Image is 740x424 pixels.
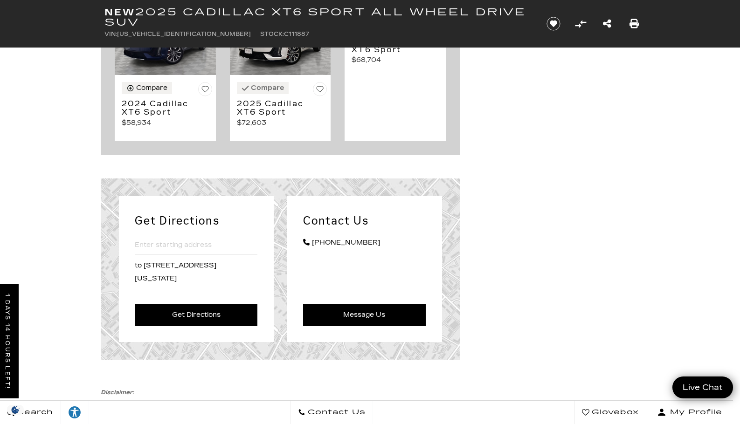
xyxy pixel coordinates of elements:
[135,236,257,254] input: Enter starting address
[603,17,611,30] a: Share this New 2025 Cadillac XT6 Sport All Wheel Drive SUV
[104,7,135,18] strong: New
[104,7,531,27] h1: 2025 Cadillac XT6 Sport All Wheel Drive SUV
[101,389,134,396] strong: Disclaimer:
[61,405,89,419] div: Explore your accessibility options
[313,82,327,101] button: Save Vehicle
[543,16,564,31] button: Save vehicle
[352,37,424,54] h3: 2025 Cadillac XT6 Sport
[198,82,212,101] button: Save Vehicle
[135,259,257,285] p: to [STREET_ADDRESS][US_STATE]
[352,54,442,67] p: $68,704
[122,100,194,116] h3: 2024 Cadillac XT6 Sport
[574,401,646,424] a: Glovebox
[61,401,89,424] a: Explore your accessibility options
[303,212,426,229] h2: Contact Us
[589,406,639,419] span: Glovebox
[135,304,257,326] a: Get Directions
[5,405,26,415] section: Click to Open Cookie Consent Modal
[117,31,251,37] span: [US_VEHICLE_IDENTIFICATION_NUMBER]
[305,406,366,419] span: Contact Us
[574,17,588,31] button: Compare Vehicle
[251,84,284,92] div: Compare
[678,382,727,393] span: Live Chat
[629,17,639,30] a: Print this New 2025 Cadillac XT6 Sport All Wheel Drive SUV
[122,82,172,94] button: Compare Vehicle
[237,116,327,130] p: $72,603
[122,100,212,129] a: 2024 Cadillac XT6 Sport $58,934
[136,84,167,92] div: Compare
[237,100,327,129] a: 2025 Cadillac XT6 Sport $72,603
[237,100,309,116] h3: 2025 Cadillac XT6 Sport
[122,116,212,130] p: $58,934
[290,401,373,424] a: Contact Us
[666,406,722,419] span: My Profile
[5,405,26,415] img: Opt-Out Icon
[237,82,289,94] button: Vehicle Added To Compare List
[104,31,117,37] span: VIN:
[646,401,733,424] button: Open user profile menu
[14,406,53,419] span: Search
[303,304,426,326] a: Message Us
[303,236,426,249] a: [PHONE_NUMBER]
[260,31,284,37] span: Stock:
[672,376,733,398] a: Live Chat
[135,212,257,229] h2: Get Directions
[352,37,442,67] a: 2025 Cadillac XT6 Sport $68,704
[284,31,309,37] span: C111887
